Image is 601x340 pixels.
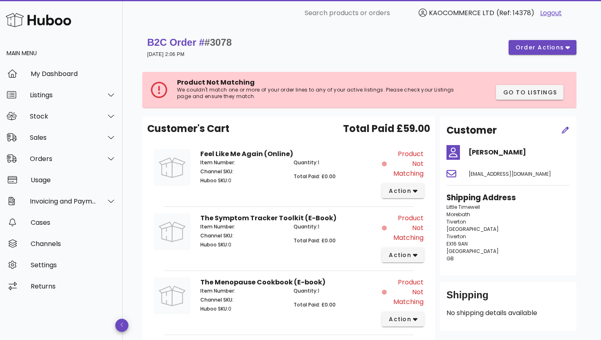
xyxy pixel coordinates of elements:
[200,149,293,159] strong: Feel Like Me Again (Online)
[446,240,468,247] span: EX16 9AN
[496,85,563,100] button: Go to Listings
[388,149,424,179] span: Product Not Matching
[147,51,184,57] small: [DATE] 2:06 PM
[540,8,562,18] a: Logout
[496,8,534,18] span: (Ref: 14378)
[31,176,116,184] div: Usage
[200,159,235,166] span: Item Number:
[469,170,551,177] span: [EMAIL_ADDRESS][DOMAIN_NAME]
[446,255,454,262] span: GB
[200,213,336,223] strong: The Symptom Tracker Toolkit (E-Book)
[154,213,191,250] img: Product Image
[30,134,96,141] div: Sales
[343,121,430,136] span: Total Paid £59.00
[446,248,499,255] span: [GEOGRAPHIC_DATA]
[177,78,255,87] span: Product Not Matching
[388,187,411,195] span: action
[382,248,424,262] button: action
[446,226,499,233] span: [GEOGRAPHIC_DATA]
[446,289,570,308] div: Shipping
[388,277,424,307] span: Product Not Matching
[382,183,424,198] button: action
[30,91,96,99] div: Listings
[294,159,377,166] p: 1
[200,305,284,313] p: 0
[294,237,336,244] span: Total Paid: £0.00
[30,155,96,163] div: Orders
[294,223,318,230] span: Quantity:
[6,11,71,29] img: Huboo Logo
[294,287,377,295] p: 1
[200,305,228,312] span: Huboo SKU:
[446,204,480,210] span: Little Timewell
[388,251,411,259] span: action
[31,261,116,269] div: Settings
[429,8,494,18] span: KAOCOMMERCE LTD
[147,121,229,136] span: Customer's Cart
[31,282,116,290] div: Returns
[200,232,233,239] span: Channel SKU:
[446,123,497,138] h2: Customer
[469,148,570,157] h4: [PERSON_NAME]
[200,287,235,294] span: Item Number:
[200,241,284,248] p: 0
[294,159,318,166] span: Quantity:
[294,173,336,180] span: Total Paid: £0.00
[31,219,116,226] div: Cases
[204,37,232,48] span: #3078
[200,296,233,303] span: Channel SKU:
[200,168,233,175] span: Channel SKU:
[388,315,411,324] span: action
[294,223,377,230] p: 1
[31,240,116,248] div: Channels
[502,88,557,97] span: Go to Listings
[200,177,228,184] span: Huboo SKU:
[446,233,466,240] span: Tiverton
[515,43,564,52] span: order actions
[382,312,424,327] button: action
[446,211,470,218] span: Morebath
[446,218,466,225] span: Tiverton
[147,37,232,48] strong: B2C Order #
[30,112,96,120] div: Stock
[294,301,336,308] span: Total Paid: £0.00
[294,287,318,294] span: Quantity:
[446,192,570,204] h3: Shipping Address
[509,40,576,55] button: order actions
[177,87,456,100] p: We couldn't match one or more of your order lines to any of your active listings. Please check yo...
[30,197,96,205] div: Invoicing and Payments
[154,149,191,186] img: Product Image
[31,70,116,78] div: My Dashboard
[200,241,228,248] span: Huboo SKU:
[446,308,570,318] p: No shipping details available
[200,177,284,184] p: 0
[154,277,191,314] img: Product Image
[388,213,424,243] span: Product Not Matching
[200,277,325,287] strong: The Menopause Cookbook (E-book)
[200,223,235,230] span: Item Number:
